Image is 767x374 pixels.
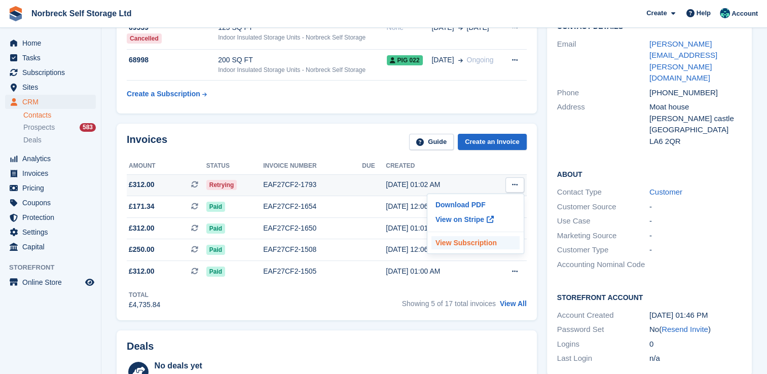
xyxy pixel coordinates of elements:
p: View on Stripe [431,211,520,228]
th: Invoice number [263,158,362,174]
a: Customer [649,188,682,196]
div: 0 [649,339,742,350]
span: Storefront [9,263,101,273]
div: Account Created [557,310,649,321]
span: Settings [22,225,83,239]
a: menu [5,65,96,80]
h2: About [557,169,742,179]
a: Download PDF [431,198,520,211]
div: - [649,215,742,227]
span: Capital [22,240,83,254]
span: [DATE] [431,22,454,33]
h2: Invoices [127,134,167,151]
div: Total [129,290,160,300]
div: - [649,244,742,256]
a: Resend Invite [662,325,708,333]
span: Paid [206,223,225,234]
div: EAF27CF2-1650 [263,223,362,234]
div: Customer Source [557,201,649,213]
div: - [649,201,742,213]
a: menu [5,152,96,166]
div: EAF27CF2-1505 [263,266,362,277]
a: menu [5,210,96,225]
span: Retrying [206,180,237,190]
span: Pricing [22,181,83,195]
span: Paid [206,202,225,212]
a: menu [5,225,96,239]
a: Preview store [84,276,96,288]
div: [DATE] 01:01 AM [386,223,487,234]
span: Paid [206,245,225,255]
div: Contact Type [557,186,649,198]
h2: Storefront Account [557,292,742,302]
div: None [387,22,432,33]
div: Accounting Nominal Code [557,259,649,271]
div: [DATE] 01:00 AM [386,266,487,277]
span: Analytics [22,152,83,166]
a: menu [5,181,96,195]
span: Subscriptions [22,65,83,80]
div: Last Login [557,353,649,364]
div: £4,735.84 [129,300,160,310]
a: Guide [409,134,454,151]
a: Norbreck Self Storage Ltd [27,5,135,22]
th: Status [206,158,263,174]
div: 200 SQ FT [218,55,386,65]
span: Tasks [22,51,83,65]
span: Protection [22,210,83,225]
div: Customer Type [557,244,649,256]
div: Indoor Insulated Storage Units - Norbreck Self Storage [218,33,386,42]
a: menu [5,275,96,289]
div: Use Case [557,215,649,227]
a: menu [5,240,96,254]
span: [DATE] [466,22,489,33]
div: 583 [80,123,96,132]
span: Coupons [22,196,83,210]
span: £312.00 [129,223,155,234]
span: Help [697,8,711,18]
div: [GEOGRAPHIC_DATA] [649,124,742,136]
span: Online Store [22,275,83,289]
div: Logins [557,339,649,350]
a: View All [500,300,527,308]
span: Home [22,36,83,50]
div: Email [557,39,649,84]
a: Deals [23,135,96,145]
a: menu [5,196,96,210]
h2: Deals [127,341,154,352]
a: menu [5,36,96,50]
span: Deals [23,135,42,145]
span: Ongoing [466,56,493,64]
span: £312.00 [129,179,155,190]
div: [DATE] 01:02 AM [386,179,487,190]
span: Account [732,9,758,19]
div: 125 SQ FT [218,22,386,33]
div: [DATE] 01:46 PM [649,310,742,321]
span: PIG 022 [387,55,423,65]
a: Contacts [23,110,96,120]
div: No deals yet [155,360,367,372]
a: menu [5,95,96,109]
a: View Subscription [431,236,520,249]
span: Prospects [23,123,55,132]
div: [PERSON_NAME] castle [649,113,742,125]
span: [DATE] [431,55,454,65]
span: £171.34 [129,201,155,212]
div: Indoor Insulated Storage Units - Norbreck Self Storage [218,65,386,74]
span: Showing 5 of 17 total invoices [402,300,496,308]
div: 69539 [127,22,218,33]
span: £250.00 [129,244,155,255]
div: EAF27CF2-1508 [263,244,362,255]
div: [DATE] 12:06 PM [386,201,487,212]
div: 68998 [127,55,218,65]
a: menu [5,80,96,94]
span: CRM [22,95,83,109]
span: ( ) [659,325,711,333]
div: Create a Subscription [127,89,200,99]
span: Paid [206,267,225,277]
div: No [649,324,742,335]
div: EAF27CF2-1793 [263,179,362,190]
div: [PHONE_NUMBER] [649,87,742,99]
span: Create [646,8,667,18]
